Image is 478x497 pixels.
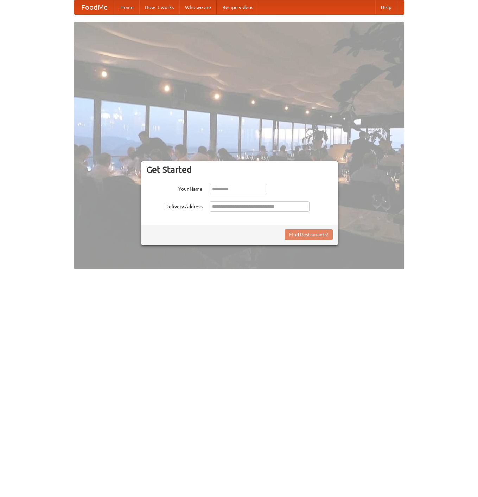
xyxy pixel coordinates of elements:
[179,0,217,14] a: Who we are
[139,0,179,14] a: How it works
[115,0,139,14] a: Home
[146,201,203,210] label: Delivery Address
[375,0,397,14] a: Help
[217,0,259,14] a: Recipe videos
[146,164,333,175] h3: Get Started
[74,0,115,14] a: FoodMe
[285,229,333,240] button: Find Restaurants!
[146,184,203,192] label: Your Name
